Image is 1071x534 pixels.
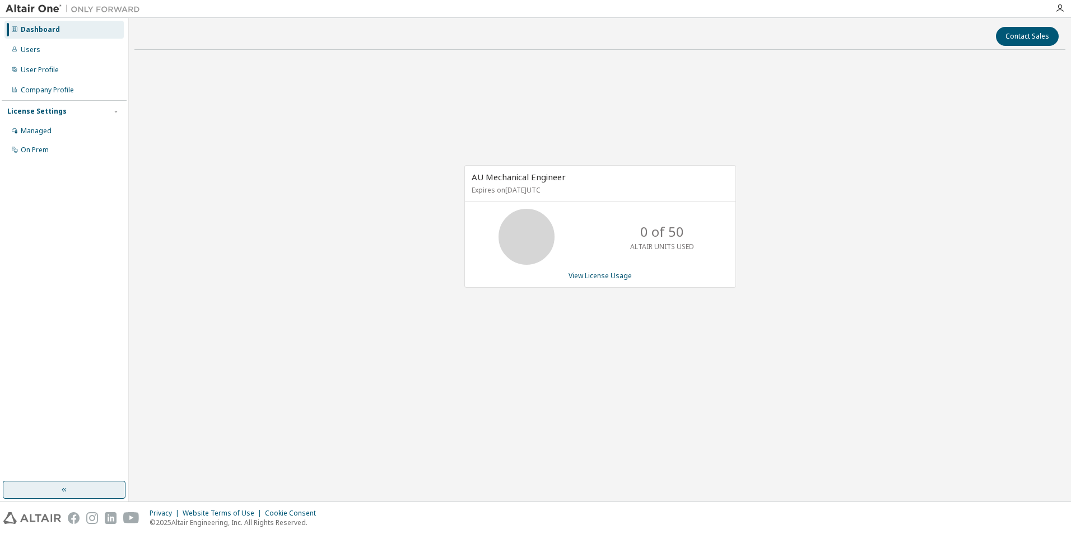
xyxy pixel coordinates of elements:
[123,512,139,524] img: youtube.svg
[86,512,98,524] img: instagram.svg
[21,65,59,74] div: User Profile
[150,518,323,527] p: © 2025 Altair Engineering, Inc. All Rights Reserved.
[630,242,694,251] p: ALTAIR UNITS USED
[150,509,183,518] div: Privacy
[105,512,117,524] img: linkedin.svg
[21,45,40,54] div: Users
[3,512,61,524] img: altair_logo.svg
[569,271,632,280] a: View License Usage
[265,509,323,518] div: Cookie Consent
[996,27,1059,46] button: Contact Sales
[21,127,52,135] div: Managed
[21,25,60,34] div: Dashboard
[640,222,684,241] p: 0 of 50
[183,509,265,518] div: Website Terms of Use
[21,146,49,154] div: On Prem
[21,86,74,95] div: Company Profile
[6,3,146,15] img: Altair One
[7,107,67,116] div: License Settings
[68,512,80,524] img: facebook.svg
[472,171,566,182] span: AU Mechanical Engineer
[472,185,726,195] p: Expires on [DATE] UTC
